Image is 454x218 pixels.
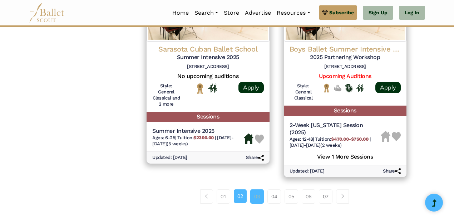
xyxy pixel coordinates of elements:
h6: Style: General Classical [290,83,317,101]
span: Ages: 12-18 [290,136,313,142]
h4: Boys Ballet Summer Intensive (BBSI) [290,44,401,54]
h6: Share [246,155,264,161]
img: No Financial Aid [334,83,341,93]
h5: 2025 Partnering Workshop [290,54,401,61]
h6: Updated: [DATE] [152,155,187,161]
span: [DATE]-[DATE] (2 weeks) [290,142,342,148]
a: Log In [399,6,425,20]
img: In Person [208,83,217,93]
a: Upcoming Auditions [319,73,371,79]
img: In Person [356,84,364,92]
h6: Share [383,168,401,174]
h6: | | [152,135,244,147]
img: Housing Unavailable [381,131,390,142]
img: gem.svg [322,9,328,16]
img: National [196,83,204,94]
span: [DATE]-[DATE] (5 weeks) [152,135,234,146]
h6: [STREET_ADDRESS] [152,64,264,70]
h5: Summer Intensive 2025 [152,127,244,135]
b: $2300.00 [193,135,213,140]
b: $470.00-$750.00 [331,136,368,142]
a: 06 [302,189,315,204]
h6: | | [290,136,381,149]
a: 07 [319,189,332,204]
a: 03 [250,189,264,204]
a: 05 [285,189,298,204]
a: Apply [375,82,401,93]
h5: Sessions [147,112,270,122]
img: Offers Scholarship [345,84,352,92]
h6: Style: General Classical and 2 more [152,83,180,107]
nav: Page navigation example [200,189,353,204]
img: Heart [255,135,264,144]
h5: 2-Week [US_STATE] Session (2025) [290,122,381,137]
img: National [323,83,330,93]
h6: Updated: [DATE] [290,168,325,174]
a: Home [169,5,192,20]
a: Store [221,5,242,20]
img: Heart [392,132,401,141]
span: Subscribe [329,9,354,16]
h5: View 1 More Sessions [290,151,401,161]
span: Ages: 6-25 [152,135,175,140]
h5: Summer Intensive 2025 [152,54,264,61]
a: Resources [274,5,313,20]
h4: Sarasota Cuban Ballet School [152,44,264,54]
h5: Sessions [284,106,407,116]
span: Tuition: [177,135,215,140]
span: Tuition: [315,136,370,142]
a: 04 [267,189,281,204]
h5: No upcoming auditions [152,73,264,80]
img: Housing Available [244,134,253,144]
a: Apply [238,82,264,93]
a: Search [192,5,221,20]
a: Subscribe [319,5,357,20]
h6: [STREET_ADDRESS] [290,64,401,70]
a: 01 [217,189,230,204]
a: Advertise [242,5,274,20]
a: 02 [234,189,247,203]
a: Sign Up [363,6,393,20]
